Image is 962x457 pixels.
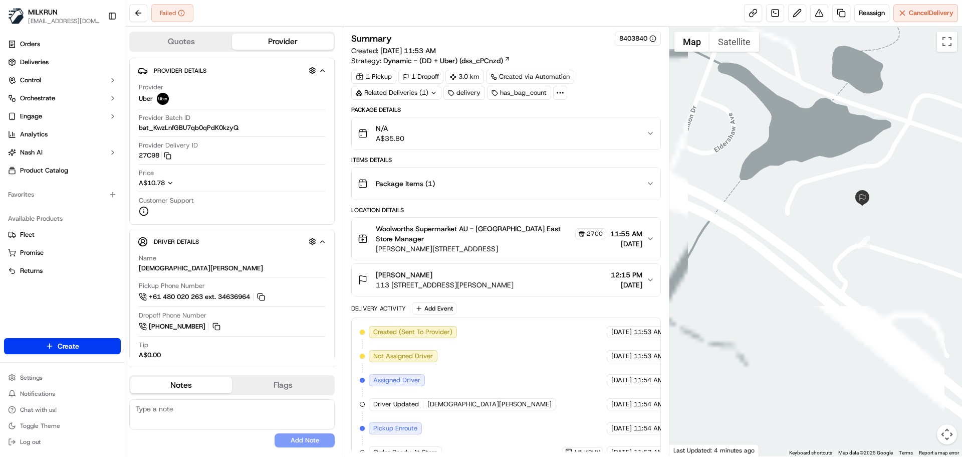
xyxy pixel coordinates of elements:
[149,292,250,301] span: +61 480 020 263 ext. 34636964
[937,32,957,52] button: Toggle fullscreen view
[376,133,404,143] span: A$35.80
[139,179,227,188] button: A$10.78
[4,36,121,52] a: Orders
[575,448,600,456] span: MILKRUN
[28,17,100,25] button: [EMAIL_ADDRESS][DOMAIN_NAME]
[376,179,435,189] span: Package Items ( 1 )
[139,321,222,332] button: [PHONE_NUMBER]
[4,144,121,161] button: Nash AI
[4,419,121,433] button: Toggle Theme
[351,70,396,84] div: 1 Pickup
[398,70,443,84] div: 1 Dropoff
[20,390,55,398] span: Notifications
[4,54,121,70] a: Deliveries
[351,46,436,56] span: Created:
[4,108,121,124] button: Engage
[139,311,206,320] span: Dropoff Phone Number
[8,248,117,257] a: Promise
[4,187,121,203] div: Favorites
[20,148,43,157] span: Nash AI
[4,338,121,354] button: Create
[139,264,263,273] div: [DEMOGRAPHIC_DATA][PERSON_NAME]
[20,166,68,175] span: Product Catalog
[139,141,198,150] span: Provider Delivery ID
[130,34,232,50] button: Quotes
[919,450,959,455] a: Report a map error
[139,254,156,263] span: Name
[4,387,121,401] button: Notifications
[709,32,759,52] button: Show satellite imagery
[383,56,511,66] a: Dynamic - (DD + Uber) (dss_cPCnzd)
[611,328,632,337] span: [DATE]
[373,328,452,337] span: Created (Sent To Provider)
[443,86,485,100] div: delivery
[899,450,913,455] a: Terms (opens in new tab)
[893,4,958,22] button: CancelDelivery
[674,32,709,52] button: Show street map
[139,151,171,160] button: 27C98
[383,56,503,66] span: Dynamic - (DD + Uber) (dss_cPCnzd)
[672,443,705,456] a: Open this area in Google Maps (opens a new window)
[351,106,660,114] div: Package Details
[352,168,660,200] button: Package Items (1)
[4,72,121,88] button: Control
[487,86,551,100] div: has_bag_count
[587,230,603,238] span: 2700
[232,34,334,50] button: Provider
[376,123,404,133] span: N/A
[634,400,681,409] span: 11:54 AM AEST
[619,34,656,43] button: 8403840
[857,236,870,249] div: 20
[4,211,121,227] div: Available Products
[634,352,681,361] span: 11:53 AM AEST
[351,206,660,214] div: Location Details
[149,322,205,331] span: [PHONE_NUMBER]
[376,224,573,244] span: Woolworths Supermarket AU - [GEOGRAPHIC_DATA] East Store Manager
[611,424,632,433] span: [DATE]
[20,94,55,103] span: Orchestrate
[139,169,154,178] span: Price
[373,400,419,409] span: Driver Updated
[28,7,58,17] span: MILKRUN
[376,270,432,280] span: [PERSON_NAME]
[20,248,44,257] span: Promise
[138,62,326,79] button: Provider Details
[139,94,153,103] span: Uber
[445,70,484,84] div: 3.0 km
[859,9,885,18] span: Reassign
[611,352,632,361] span: [DATE]
[611,270,642,280] span: 12:15 PM
[8,230,117,239] a: Fleet
[634,448,681,457] span: 11:57 AM AEST
[4,371,121,385] button: Settings
[138,233,326,250] button: Driver Details
[139,351,161,360] div: A$0.00
[610,229,642,239] span: 11:55 AM
[351,304,406,313] div: Delivery Activity
[4,263,121,279] button: Returns
[20,374,43,382] span: Settings
[373,424,417,433] span: Pickup Enroute
[4,227,121,243] button: Fleet
[151,4,193,22] div: Failed
[634,328,681,337] span: 11:53 AM AEST
[352,117,660,149] button: N/AA$35.80
[672,443,705,456] img: Google
[4,403,121,417] button: Chat with us!
[157,93,169,105] img: uber-new-logo.jpeg
[20,76,41,85] span: Control
[139,113,190,122] span: Provider Batch ID
[352,264,660,296] button: [PERSON_NAME]113 [STREET_ADDRESS][PERSON_NAME]12:15 PM[DATE]
[139,341,148,350] span: Tip
[139,291,267,302] a: +61 480 020 263 ext. 34636964
[4,126,121,142] a: Analytics
[154,238,199,246] span: Driver Details
[351,86,441,100] div: Related Deliveries (1)
[139,179,165,187] span: A$10.78
[139,196,194,205] span: Customer Support
[486,70,574,84] a: Created via Automation
[376,244,606,254] span: [PERSON_NAME][STREET_ADDRESS]
[351,34,392,43] h3: Summary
